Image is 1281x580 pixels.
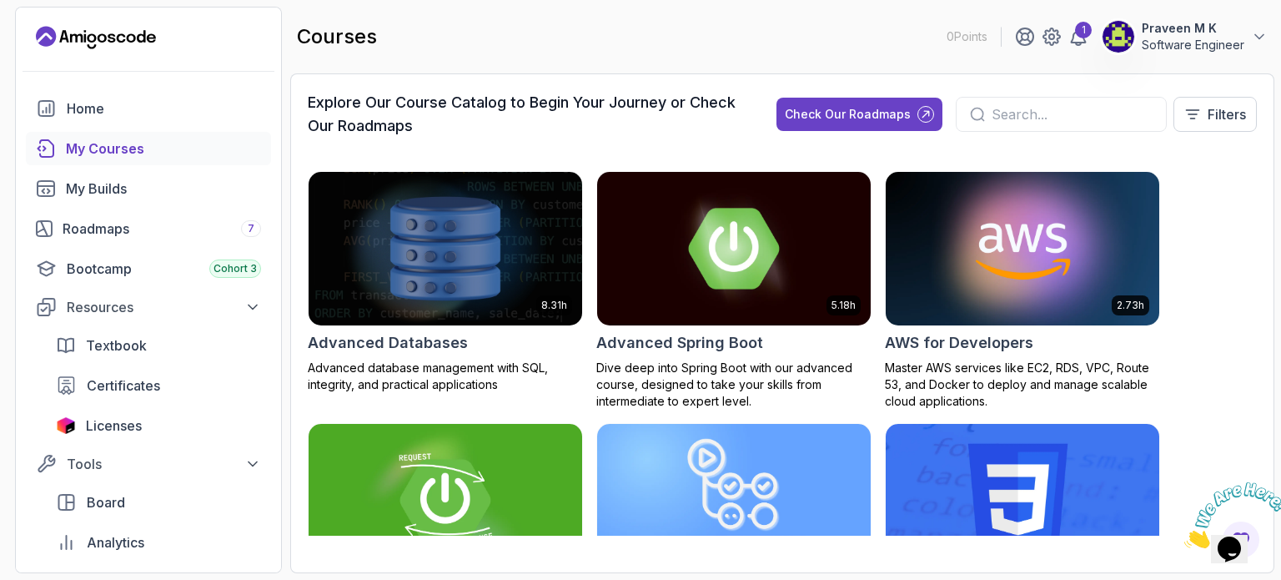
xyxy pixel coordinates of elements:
[309,424,582,577] img: Building APIs with Spring Boot card
[1103,21,1134,53] img: user profile image
[46,486,271,519] a: board
[56,417,76,434] img: jetbrains icon
[26,212,271,245] a: roadmaps
[46,329,271,362] a: textbook
[597,172,871,325] img: Advanced Spring Boot card
[26,449,271,479] button: Tools
[1178,476,1281,555] iframe: chat widget
[63,219,261,239] div: Roadmaps
[26,92,271,125] a: home
[26,172,271,205] a: builds
[776,98,942,131] button: Check Our Roadmaps
[1117,299,1144,312] p: 2.73h
[67,98,261,119] div: Home
[66,179,261,199] div: My Builds
[67,454,261,474] div: Tools
[248,222,254,235] span: 7
[7,7,110,73] img: Chat attention grabber
[26,132,271,165] a: courses
[1208,104,1246,124] p: Filters
[1142,37,1244,53] p: Software Engineer
[213,262,257,275] span: Cohort 3
[308,331,468,355] h2: Advanced Databases
[309,172,582,325] img: Advanced Databases card
[541,299,567,312] p: 8.31h
[308,171,583,393] a: Advanced Databases card8.31hAdvanced DatabasesAdvanced database management with SQL, integrity, a...
[67,297,261,317] div: Resources
[596,171,872,410] a: Advanced Spring Boot card5.18hAdvanced Spring BootDive deep into Spring Boot with our advanced co...
[297,23,377,50] h2: courses
[596,360,872,410] p: Dive deep into Spring Boot with our advanced course, designed to take your skills from intermedia...
[36,24,156,51] a: Landing page
[46,526,271,559] a: analytics
[947,28,987,45] p: 0 Points
[785,106,911,123] div: Check Our Roadmaps
[86,335,147,356] span: Textbook
[46,369,271,402] a: certificates
[26,252,271,285] a: bootcamp
[308,91,746,138] h3: Explore Our Course Catalog to Begin Your Journey or Check Our Roadmaps
[885,171,1160,410] a: AWS for Developers card2.73hAWS for DevelopersMaster AWS services like EC2, RDS, VPC, Route 53, a...
[46,409,271,442] a: licenses
[86,416,142,436] span: Licenses
[67,259,261,279] div: Bootcamp
[26,292,271,322] button: Resources
[596,331,763,355] h2: Advanced Spring Boot
[885,360,1160,410] p: Master AWS services like EC2, RDS, VPC, Route 53, and Docker to deploy and manage scalable cloud ...
[885,331,1033,355] h2: AWS for Developers
[597,424,871,577] img: CI/CD with GitHub Actions card
[308,360,583,393] p: Advanced database management with SQL, integrity, and practical applications
[831,299,856,312] p: 5.18h
[1142,20,1244,37] p: Praveen M K
[1075,22,1092,38] div: 1
[992,104,1153,124] input: Search...
[87,532,144,552] span: Analytics
[66,139,261,159] div: My Courses
[1068,27,1088,47] a: 1
[87,492,125,512] span: Board
[886,172,1159,325] img: AWS for Developers card
[886,424,1159,577] img: CSS Essentials card
[1102,20,1268,53] button: user profile imagePraveen M KSoftware Engineer
[1173,97,1257,132] button: Filters
[87,376,160,396] span: Certificates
